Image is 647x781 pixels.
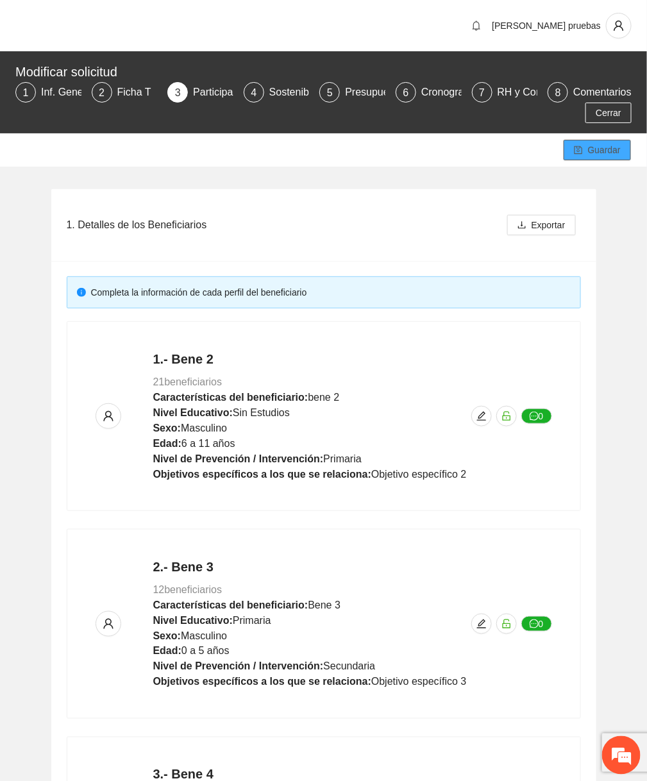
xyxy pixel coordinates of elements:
button: message0 [521,616,552,632]
span: Cerrar [596,106,621,120]
div: RH y Consultores [498,82,588,103]
button: edit [471,614,492,634]
span: 21 beneficiarios [153,376,223,387]
strong: Edad: [153,438,181,449]
span: edit [472,619,491,629]
span: 8 [555,87,561,98]
span: 6 a 11 años [181,438,235,449]
span: message [530,412,539,422]
div: Chatee con nosotros ahora [67,65,215,82]
span: user [96,618,121,630]
strong: Nivel de Prevención / Intervención: [153,661,324,672]
button: user [606,13,632,38]
span: Exportar [532,218,566,232]
span: 4 [251,87,256,98]
span: 6 [403,87,409,98]
span: Guardar [588,143,621,157]
span: Objetivo específico 3 [371,676,467,687]
span: save [574,146,583,156]
span: 2 [99,87,105,98]
span: Masculino [181,423,227,433]
span: download [517,221,526,231]
span: info-circle [77,288,86,297]
span: 5 [327,87,333,98]
div: Ficha T [117,82,162,103]
div: Sostenibilidad [269,82,344,103]
span: user [607,20,631,31]
div: Cronograma [421,82,489,103]
div: Modificar solicitud [15,62,624,82]
h4: 2.- Bene 3 [153,558,467,576]
div: Presupuesto [345,82,413,103]
button: unlock [496,614,517,634]
button: downloadExportar [507,215,576,235]
div: Comentarios [573,82,632,103]
strong: Objetivos específicos a los que se relaciona: [153,469,372,480]
button: bell [466,15,487,36]
div: 1. Detalles de los Beneficiarios [67,206,502,243]
button: unlock [496,406,517,426]
strong: Características del beneficiario: [153,392,308,403]
button: edit [471,406,492,426]
button: user [96,403,121,429]
span: 7 [479,87,485,98]
div: Participantes [193,82,263,103]
span: Estamos en línea. [74,171,177,301]
span: 0 a 5 años [181,646,230,657]
span: Masculino [181,630,227,641]
strong: Edad: [153,646,181,657]
div: 7RH y Consultores [472,82,538,103]
span: [PERSON_NAME] pruebas [492,21,601,31]
strong: Características del beneficiario: [153,600,308,610]
span: Bene 3 [308,600,340,610]
strong: Nivel Educativo: [153,407,233,418]
span: 1 [23,87,29,98]
textarea: Escriba su mensaje y pulse “Intro” [6,350,244,395]
span: edit [472,411,491,421]
h4: 1.- Bene 2 [153,350,467,368]
strong: Nivel Educativo: [153,615,233,626]
button: user [96,611,121,637]
span: unlock [497,619,516,629]
span: bell [467,21,486,31]
div: 4Sostenibilidad [244,82,310,103]
span: 3 [175,87,181,98]
span: Objetivo específico 2 [371,469,467,480]
div: 3Participantes [167,82,233,103]
span: Sin Estudios [233,407,290,418]
span: user [96,410,121,422]
div: 2Ficha T [92,82,158,103]
span: 12 beneficiarios [153,584,223,595]
strong: Nivel de Prevención / Intervención: [153,453,324,464]
div: 8Comentarios [548,82,632,103]
div: Minimizar ventana de chat en vivo [210,6,241,37]
span: Primaria [323,453,362,464]
div: 6Cronograma [396,82,462,103]
span: bene 2 [308,392,339,403]
div: 5Presupuesto [319,82,385,103]
span: Secundaria [323,661,375,672]
strong: Objetivos específicos a los que se relaciona: [153,676,372,687]
span: message [530,619,539,630]
button: Cerrar [585,103,632,123]
span: unlock [497,411,516,421]
div: Inf. General [41,82,105,103]
strong: Sexo: [153,630,181,641]
button: message0 [521,408,552,424]
div: Completa la información de cada perfil del beneficiario [91,285,571,299]
strong: Sexo: [153,423,181,433]
button: saveGuardar [564,140,631,160]
div: 1Inf. General [15,82,81,103]
span: Primaria [233,615,271,626]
